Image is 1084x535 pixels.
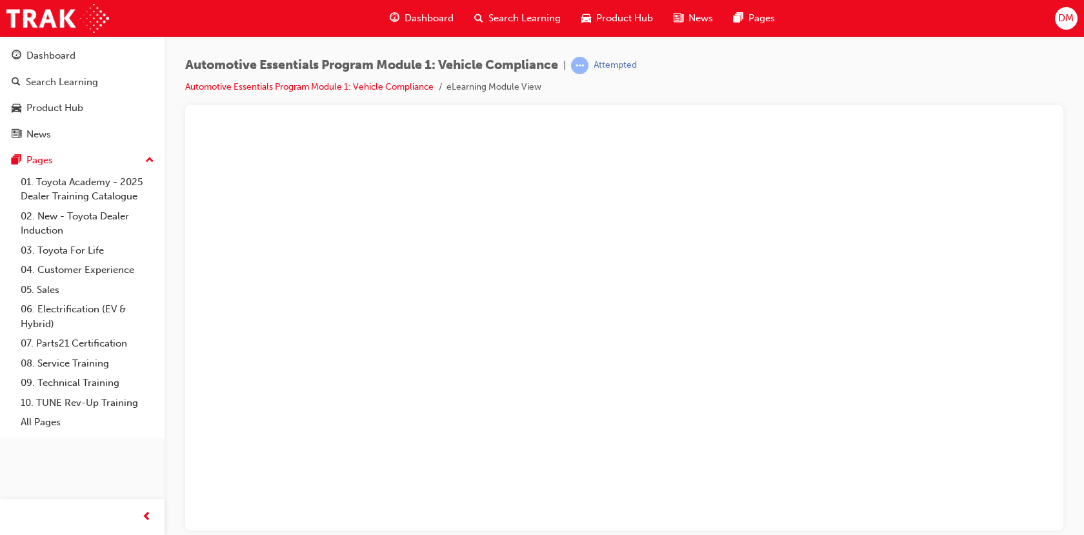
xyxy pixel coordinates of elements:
[6,4,109,33] img: Trak
[15,354,159,374] a: 08. Service Training
[12,129,21,141] span: news-icon
[185,58,558,73] span: Automotive Essentials Program Module 1: Vehicle Compliance
[1058,11,1074,26] span: DM
[474,10,483,26] span: search-icon
[405,11,454,26] span: Dashboard
[1055,7,1078,30] button: DM
[5,123,159,146] a: News
[15,280,159,300] a: 05. Sales
[12,155,21,167] span: pages-icon
[5,44,159,68] a: Dashboard
[15,412,159,432] a: All Pages
[15,393,159,413] a: 10. TUNE Rev-Up Training
[447,80,541,95] li: eLearning Module View
[663,5,723,32] a: news-iconNews
[563,58,566,73] span: |
[390,10,399,26] span: guage-icon
[488,11,561,26] span: Search Learning
[26,48,75,63] div: Dashboard
[15,241,159,261] a: 03. Toyota For Life
[142,509,152,525] span: prev-icon
[5,70,159,94] a: Search Learning
[596,11,653,26] span: Product Hub
[145,152,154,169] span: up-icon
[185,81,434,92] a: Automotive Essentials Program Module 1: Vehicle Compliance
[15,334,159,354] a: 07. Parts21 Certification
[594,59,637,72] div: Attempted
[5,148,159,172] button: Pages
[26,75,98,90] div: Search Learning
[15,299,159,334] a: 06. Electrification (EV & Hybrid)
[674,10,683,26] span: news-icon
[5,96,159,120] a: Product Hub
[571,57,588,74] span: learningRecordVerb_ATTEMPT-icon
[12,50,21,62] span: guage-icon
[688,11,713,26] span: News
[15,373,159,393] a: 09. Technical Training
[734,10,743,26] span: pages-icon
[571,5,663,32] a: car-iconProduct Hub
[26,153,53,168] div: Pages
[581,10,591,26] span: car-icon
[723,5,785,32] a: pages-iconPages
[15,172,159,207] a: 01. Toyota Academy - 2025 Dealer Training Catalogue
[379,5,464,32] a: guage-iconDashboard
[464,5,571,32] a: search-iconSearch Learning
[12,77,21,88] span: search-icon
[748,11,775,26] span: Pages
[5,41,159,148] button: DashboardSearch LearningProduct HubNews
[26,127,51,142] div: News
[12,103,21,114] span: car-icon
[15,260,159,280] a: 04. Customer Experience
[26,101,83,116] div: Product Hub
[15,207,159,241] a: 02. New - Toyota Dealer Induction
